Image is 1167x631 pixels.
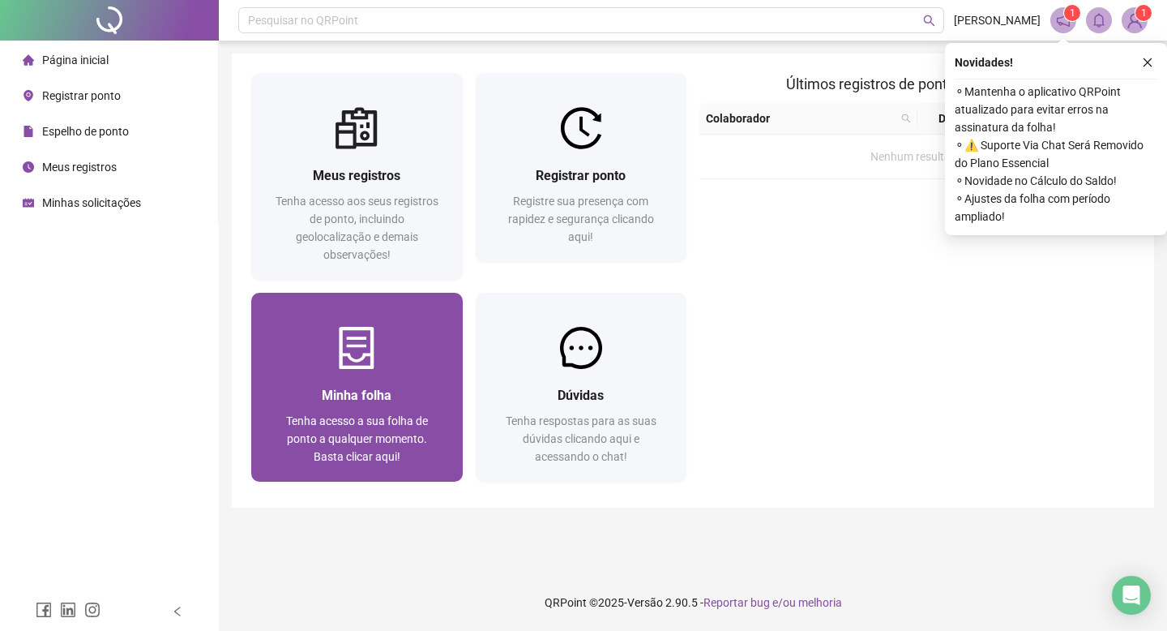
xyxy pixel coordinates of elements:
[23,54,34,66] span: home
[42,125,129,138] span: Espelho de ponto
[1092,13,1106,28] span: bell
[60,602,76,618] span: linkedin
[42,196,141,209] span: Minhas solicitações
[954,11,1041,29] span: [PERSON_NAME]
[1122,8,1147,32] img: 94499
[558,388,604,403] span: Dúvidas
[84,602,100,618] span: instagram
[923,15,935,27] span: search
[42,54,109,67] span: Página inicial
[322,388,391,403] span: Minha folha
[508,195,654,243] span: Registre sua presença com rapidez e segurança clicando aqui!
[1142,57,1153,68] span: close
[172,606,183,617] span: left
[506,414,656,463] span: Tenha respostas para as suas dúvidas clicando aqui e acessando o chat!
[955,136,1157,172] span: ⚬ ⚠️ Suporte Via Chat Será Removido do Plano Essencial
[1135,5,1152,21] sup: Atualize o seu contato no menu Meus Dados
[898,106,914,131] span: search
[1141,7,1147,19] span: 1
[955,83,1157,136] span: ⚬ Mantenha o aplicativo QRPoint atualizado para evitar erros na assinatura da folha!
[42,89,121,102] span: Registrar ponto
[23,126,34,137] span: file
[706,109,895,127] span: Colaborador
[924,109,1007,127] span: Data/Hora
[955,54,1013,71] span: Novidades !
[955,190,1157,225] span: ⚬ Ajustes da folha com período ampliado!
[276,195,438,261] span: Tenha acesso aos seus registros de ponto, incluindo geolocalização e demais observações!
[23,161,34,173] span: clock-circle
[786,75,1048,92] span: Últimos registros de ponto sincronizados
[870,150,964,163] span: Nenhum resultado
[219,574,1167,631] footer: QRPoint © 2025 - 2.90.5 -
[251,73,463,280] a: Meus registrosTenha acesso aos seus registros de ponto, incluindo geolocalização e demais observa...
[42,161,117,174] span: Meus registros
[1112,576,1151,615] div: Open Intercom Messenger
[23,197,34,208] span: schedule
[313,168,400,183] span: Meus registros
[703,596,842,609] span: Reportar bug e/ou melhoria
[476,293,687,482] a: DúvidasTenha respostas para as suas dúvidas clicando aqui e acessando o chat!
[901,114,911,123] span: search
[36,602,52,618] span: facebook
[955,172,1157,190] span: ⚬ Novidade no Cálculo do Saldo!
[917,103,1026,135] th: Data/Hora
[1056,13,1071,28] span: notification
[286,414,428,463] span: Tenha acesso a sua folha de ponto a qualquer momento. Basta clicar aqui!
[23,90,34,101] span: environment
[627,596,663,609] span: Versão
[1064,5,1080,21] sup: 1
[1070,7,1075,19] span: 1
[536,168,626,183] span: Registrar ponto
[476,73,687,262] a: Registrar pontoRegistre sua presença com rapidez e segurança clicando aqui!
[251,293,463,482] a: Minha folhaTenha acesso a sua folha de ponto a qualquer momento. Basta clicar aqui!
